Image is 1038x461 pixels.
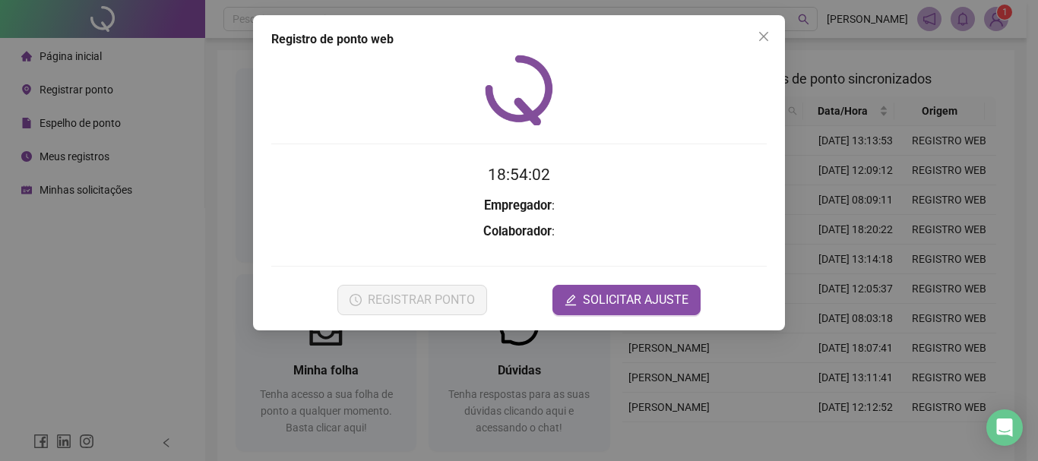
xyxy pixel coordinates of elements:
h3: : [271,222,767,242]
span: close [758,30,770,43]
strong: Empregador [484,198,552,213]
span: SOLICITAR AJUSTE [583,291,688,309]
button: editSOLICITAR AJUSTE [552,285,701,315]
time: 18:54:02 [488,166,550,184]
div: Open Intercom Messenger [986,409,1023,446]
img: QRPoint [485,55,553,125]
strong: Colaborador [483,224,552,238]
h3: : [271,196,767,216]
button: REGISTRAR PONTO [337,285,487,315]
button: Close [752,24,776,49]
span: edit [565,294,577,306]
div: Registro de ponto web [271,30,767,49]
